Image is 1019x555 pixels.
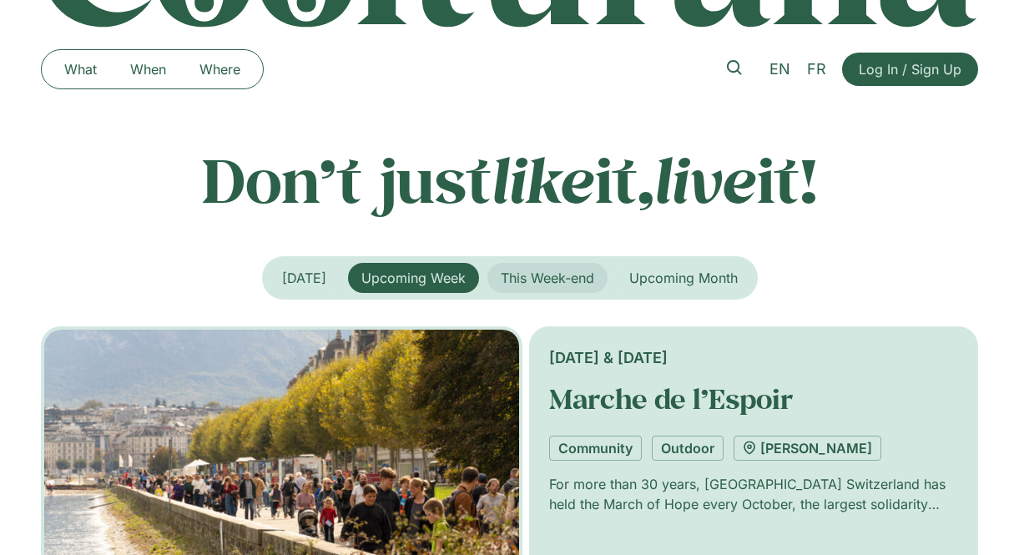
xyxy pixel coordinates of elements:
[769,60,790,78] span: EN
[549,474,958,514] p: For more than 30 years, [GEOGRAPHIC_DATA] Switzerland has held the March of Hope every October, t...
[492,139,595,219] em: like
[361,270,466,286] span: Upcoming Week
[183,56,257,83] a: Where
[549,346,958,369] div: [DATE] & [DATE]
[842,53,978,86] a: Log In / Sign Up
[48,56,114,83] a: What
[807,60,826,78] span: FR
[549,436,642,461] a: Community
[549,381,793,416] a: Marche de l’Espoir
[761,58,799,82] a: EN
[734,436,881,461] a: [PERSON_NAME]
[629,270,738,286] span: Upcoming Month
[114,56,183,83] a: When
[41,144,978,215] p: Don’t just it, it!
[654,139,757,219] em: live
[501,270,594,286] span: This Week-end
[652,436,724,461] a: Outdoor
[282,270,326,286] span: [DATE]
[859,59,961,79] span: Log In / Sign Up
[48,56,257,83] nav: Menu
[799,58,835,82] a: FR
